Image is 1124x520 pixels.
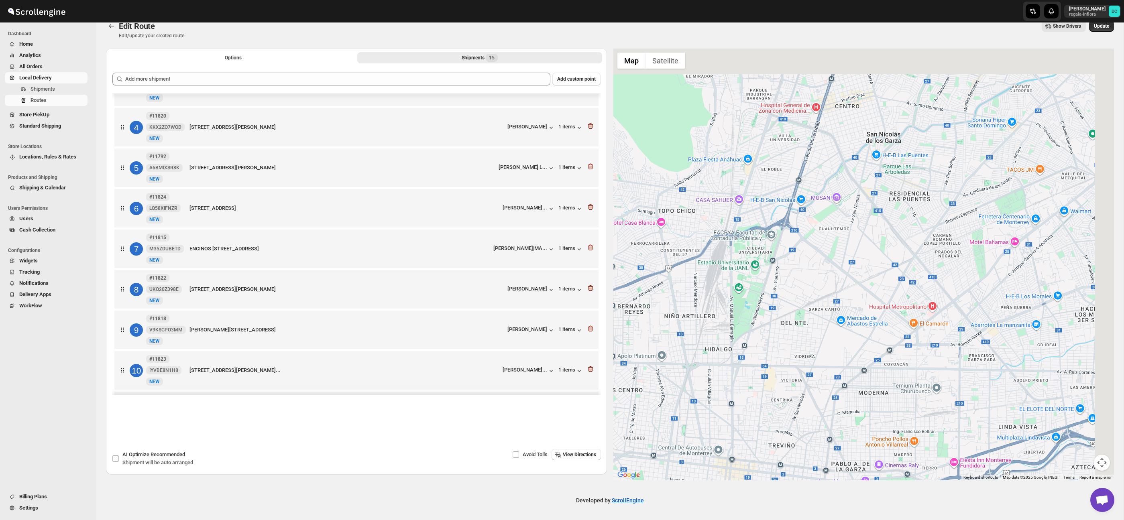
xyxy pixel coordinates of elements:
[8,205,91,211] span: Users Permissions
[149,327,183,333] span: V9KSGPO3MM
[5,95,88,106] button: Routes
[189,204,499,212] div: [STREET_ADDRESS]
[31,97,47,103] span: Routes
[617,53,645,69] button: Show street map
[125,73,550,85] input: Add more shipment
[149,154,166,159] b: #11792
[149,367,178,374] span: IYVBE8N1H8
[149,165,179,171] span: A6BMIXSR8K
[130,323,143,337] div: 9
[1112,9,1117,14] text: DC
[523,451,548,457] span: Avoid Tolls
[149,194,166,200] b: #11824
[149,176,160,182] span: NEW
[114,311,599,349] div: 9#11818V9KSGPO3MMNewNEW[PERSON_NAME][STREET_ADDRESS][PERSON_NAME]1 items
[503,205,547,211] div: [PERSON_NAME]...
[19,303,42,309] span: WorkFlow
[19,52,41,58] span: Analytics
[149,298,160,303] span: NEW
[19,75,52,81] span: Local Delivery
[507,326,555,334] div: [PERSON_NAME]
[558,326,583,334] button: 1 items
[225,55,242,61] span: Options
[130,364,143,377] div: 10
[111,52,356,63] button: All Route Options
[507,124,555,132] button: [PERSON_NAME]
[557,76,596,82] span: Add custom point
[576,496,644,504] p: Developed by
[5,224,88,236] button: Cash Collection
[149,124,181,130] span: KKX2ZQ7WOD
[493,245,555,253] button: [PERSON_NAME]|MA...
[493,245,547,251] div: [PERSON_NAME]|MA...
[1079,475,1112,479] a: Report a map error
[130,202,143,215] div: 6
[19,215,33,221] span: Users
[19,185,66,191] span: Shipping & Calendar
[130,283,143,296] div: 8
[149,113,166,119] b: #11820
[357,52,602,63] button: Selected Shipments
[114,108,599,146] div: 4#11820KKX2ZQ7WODNewNEW[STREET_ADDRESS][PERSON_NAME][PERSON_NAME]1 items
[189,164,495,172] div: [STREET_ADDRESS][PERSON_NAME]
[615,470,642,480] a: Open this area in Google Maps (opens a new window)
[122,451,185,457] span: AI Optimize
[149,205,177,211] span: LQ58XIFNZR
[130,242,143,256] div: 7
[114,230,599,268] div: 7#11815M35ZDUBETDNewNEWENCINOS [STREET_ADDRESS][PERSON_NAME]|MA...1 items
[149,257,160,263] span: NEW
[8,174,91,181] span: Products and Shipping
[503,367,555,375] button: [PERSON_NAME]...
[114,148,599,187] div: 5#11792A6BMIXSR8KNewNEW[STREET_ADDRESS][PERSON_NAME][PERSON_NAME] L...1 items
[1094,23,1109,29] span: Update
[507,286,555,294] button: [PERSON_NAME]
[149,356,166,362] b: #11823
[499,164,547,170] div: [PERSON_NAME] L...
[149,246,181,252] span: M35ZDUBETD
[149,235,166,240] b: #11815
[119,21,155,31] span: Edit Route
[5,50,88,61] button: Analytics
[114,351,599,390] div: 10#11823IYVBE8N1H8NewNEW[STREET_ADDRESS][PERSON_NAME]...[PERSON_NAME]...1 items
[1063,475,1075,479] a: Terms (opens in new tab)
[558,205,583,213] div: 1 items
[189,123,504,131] div: [STREET_ADDRESS][PERSON_NAME]
[149,136,160,141] span: NEW
[114,189,599,227] div: 6#11824LQ58XIFNZRNewNEW[STREET_ADDRESS][PERSON_NAME]...1 items
[1042,20,1086,32] button: Show Drivers
[612,497,644,504] a: ScrollEngine
[552,73,601,85] button: Add custom point
[558,124,583,132] button: 1 items
[19,258,38,264] span: Widgets
[19,494,47,500] span: Billing Plans
[19,41,33,47] span: Home
[8,143,91,150] span: Store Locations
[5,300,88,311] button: WorkFlow
[558,245,583,253] button: 1 items
[149,95,160,101] span: NEW
[1094,455,1110,471] button: Map camera controls
[558,367,583,375] button: 1 items
[19,63,43,69] span: All Orders
[5,83,88,95] button: Shipments
[149,316,166,321] b: #11818
[8,30,91,37] span: Dashboard
[189,285,504,293] div: [STREET_ADDRESS][PERSON_NAME]
[19,123,61,129] span: Standard Shipping
[19,227,55,233] span: Cash Collection
[130,161,143,175] div: 5
[558,286,583,294] button: 1 items
[1109,6,1120,17] span: DAVID CORONADO
[1003,475,1059,479] span: Map data ©2025 Google, INEGI
[5,266,88,278] button: Tracking
[5,289,88,300] button: Delivery Apps
[189,326,504,334] div: [PERSON_NAME][STREET_ADDRESS]
[1053,23,1081,29] span: Show Drivers
[19,291,51,297] span: Delivery Apps
[149,338,160,344] span: NEW
[645,53,685,69] button: Show satellite imagery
